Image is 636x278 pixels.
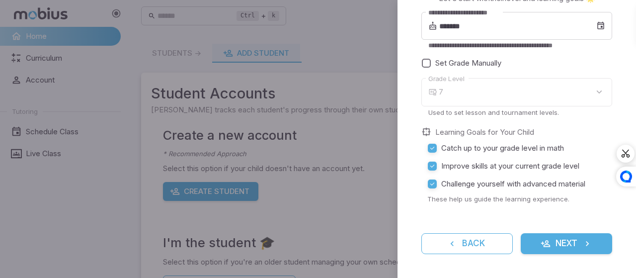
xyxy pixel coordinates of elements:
[435,58,501,69] span: Set Grade Manually
[421,233,513,254] button: Back
[441,143,564,154] span: Catch up to your grade level in math
[521,233,612,254] button: Next
[427,194,612,203] p: These help us guide the learning experience.
[435,127,534,138] label: Learning Goals for Your Child
[428,108,605,117] p: Used to set lesson and tournament levels.
[441,179,585,189] span: Challenge yourself with advanced material
[441,161,579,172] span: Improve skills at your current grade level
[428,74,465,84] label: Grade Level
[439,78,612,106] div: 7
